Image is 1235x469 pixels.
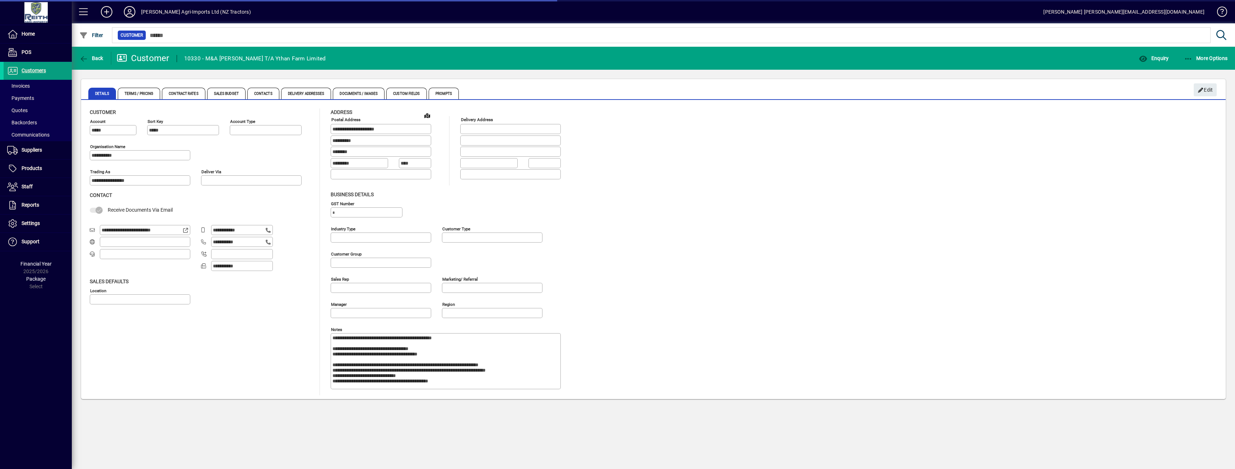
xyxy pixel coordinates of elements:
[331,109,352,115] span: Address
[7,107,28,113] span: Quotes
[90,144,125,149] mat-label: Organisation name
[331,192,374,197] span: Business details
[79,55,103,61] span: Back
[22,165,42,171] span: Products
[4,80,72,92] a: Invoices
[148,119,163,124] mat-label: Sort key
[4,160,72,178] a: Products
[421,110,433,121] a: View on map
[1184,55,1228,61] span: More Options
[4,196,72,214] a: Reports
[281,88,331,99] span: Delivery Addresses
[141,6,251,18] div: [PERSON_NAME] Agri-Imports Ltd (NZ Tractors)
[118,5,141,18] button: Profile
[7,83,30,89] span: Invoices
[90,288,106,293] mat-label: Location
[331,201,354,206] mat-label: GST Number
[22,49,31,55] span: POS
[90,119,106,124] mat-label: Account
[4,43,72,61] a: POS
[4,233,72,251] a: Support
[230,119,255,124] mat-label: Account Type
[331,276,349,281] mat-label: Sales rep
[4,141,72,159] a: Suppliers
[90,279,129,284] span: Sales defaults
[4,215,72,233] a: Settings
[4,129,72,141] a: Communications
[4,116,72,129] a: Backorders
[201,169,221,174] mat-label: Deliver via
[20,261,52,267] span: Financial Year
[162,88,205,99] span: Contract Rates
[331,302,347,307] mat-label: Manager
[386,88,427,99] span: Custom Fields
[95,5,118,18] button: Add
[22,239,39,244] span: Support
[22,31,35,37] span: Home
[72,52,111,65] app-page-header-button: Back
[22,202,39,208] span: Reports
[184,53,326,64] div: 10330 - M&A [PERSON_NAME] T/A Ythan Farm Limited
[331,226,355,231] mat-label: Industry type
[333,88,385,99] span: Documents / Images
[26,276,46,282] span: Package
[121,32,143,39] span: Customer
[90,109,116,115] span: Customer
[118,88,160,99] span: Terms / Pricing
[1198,84,1213,96] span: Edit
[442,226,470,231] mat-label: Customer type
[78,29,105,42] button: Filter
[1212,1,1226,25] a: Knowledge Base
[1139,55,1169,61] span: Enquiry
[22,184,33,189] span: Staff
[79,32,103,38] span: Filter
[331,327,342,332] mat-label: Notes
[88,88,116,99] span: Details
[4,178,72,196] a: Staff
[1182,52,1230,65] button: More Options
[1043,6,1204,18] div: [PERSON_NAME] [PERSON_NAME][EMAIL_ADDRESS][DOMAIN_NAME]
[90,169,110,174] mat-label: Trading as
[78,52,105,65] button: Back
[117,52,169,64] div: Customer
[1137,52,1170,65] button: Enquiry
[4,104,72,116] a: Quotes
[108,207,173,213] span: Receive Documents Via Email
[7,120,37,125] span: Backorders
[1194,83,1217,96] button: Edit
[22,220,40,226] span: Settings
[429,88,459,99] span: Prompts
[207,88,246,99] span: Sales Budget
[7,132,50,138] span: Communications
[22,147,42,153] span: Suppliers
[22,68,46,73] span: Customers
[4,92,72,104] a: Payments
[442,302,455,307] mat-label: Region
[7,95,34,101] span: Payments
[90,192,112,198] span: Contact
[247,88,279,99] span: Contacts
[442,276,478,281] mat-label: Marketing/ Referral
[331,251,362,256] mat-label: Customer group
[4,25,72,43] a: Home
